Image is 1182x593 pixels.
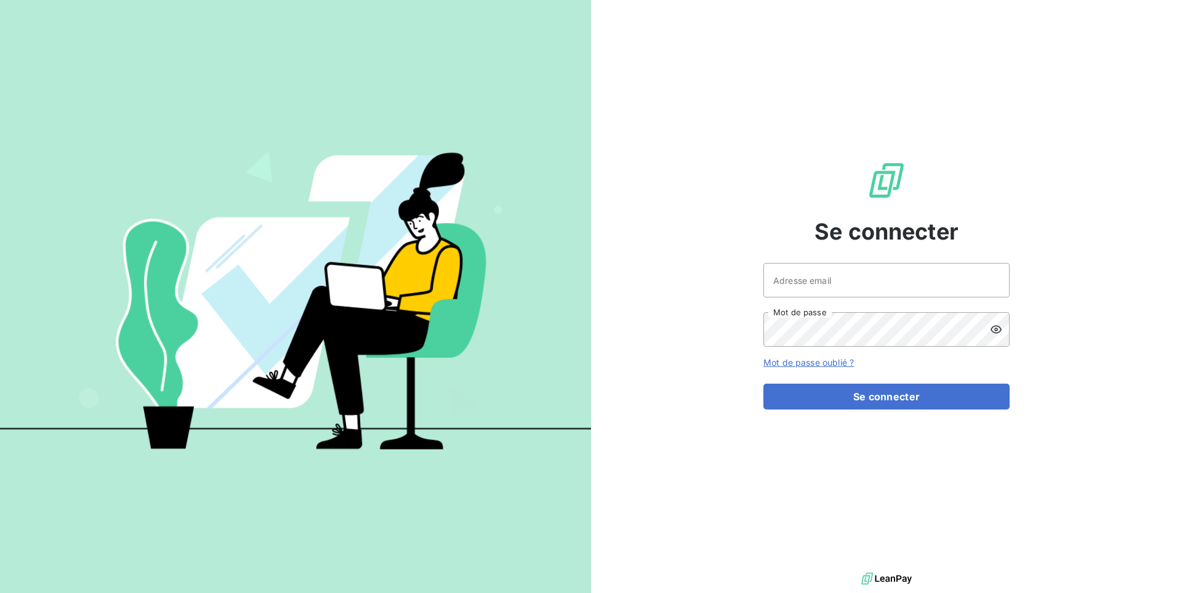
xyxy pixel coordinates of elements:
[867,161,906,200] img: Logo LeanPay
[763,263,1010,297] input: placeholder
[861,570,912,588] img: logo
[814,215,959,248] span: Se connecter
[763,384,1010,409] button: Se connecter
[763,357,854,368] a: Mot de passe oublié ?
